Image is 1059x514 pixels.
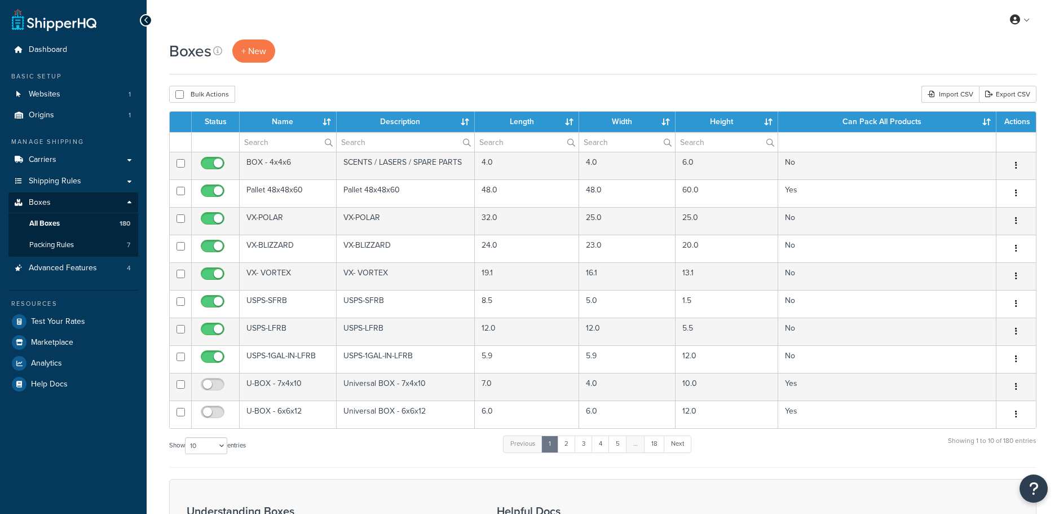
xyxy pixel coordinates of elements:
td: VX-POLAR [337,207,475,235]
td: 48.0 [579,179,676,207]
th: Length : activate to sort column ascending [475,112,579,132]
td: BOX - 4x4x6 [240,152,337,179]
a: … [626,436,645,453]
td: 1.5 [676,290,778,318]
td: No [778,345,996,373]
a: Packing Rules 7 [8,235,138,256]
li: Origins [8,105,138,126]
span: Help Docs [31,380,68,389]
td: 7.0 [475,373,579,401]
td: Pallet 48x48x60 [337,179,475,207]
td: 4.0 [579,152,676,179]
td: Pallet 48x48x60 [240,179,337,207]
td: VX-BLIZZARD [337,235,475,262]
span: 1 [129,111,131,120]
td: USPS-LFRB [337,318,475,345]
td: USPS-SFRB [337,290,475,318]
span: All Boxes [29,219,60,229]
th: Description : activate to sort column ascending [337,112,475,132]
td: 6.0 [676,152,778,179]
span: 7 [127,240,130,250]
a: 4 [592,436,610,453]
td: 60.0 [676,179,778,207]
a: Shipping Rules [8,171,138,192]
td: 25.0 [676,207,778,235]
li: Websites [8,84,138,105]
td: USPS-LFRB [240,318,337,345]
a: 1 [541,436,558,453]
td: 16.1 [579,262,676,290]
input: Search [337,133,475,152]
a: Export CSV [979,86,1036,103]
span: 180 [120,219,130,229]
td: 24.0 [475,235,579,262]
td: Yes [778,401,996,428]
span: Boxes [29,198,51,208]
span: Advanced Features [29,263,97,273]
span: Origins [29,111,54,120]
a: Origins 1 [8,105,138,126]
th: Name : activate to sort column ascending [240,112,337,132]
a: Boxes [8,192,138,213]
label: Show entries [169,437,246,454]
td: 20.0 [676,235,778,262]
td: U-BOX - 6x6x12 [240,401,337,428]
td: 6.0 [579,401,676,428]
h1: Boxes [169,40,211,62]
span: 1 [129,90,131,99]
td: No [778,235,996,262]
select: Showentries [185,437,227,454]
div: Resources [8,299,138,309]
td: Yes [778,179,996,207]
a: Test Your Rates [8,311,138,332]
a: 3 [575,436,593,453]
th: Height : activate to sort column ascending [676,112,778,132]
td: Universal BOX - 6x6x12 [337,401,475,428]
li: All Boxes [8,213,138,234]
th: Status [192,112,240,132]
td: SCENTS / LASERS / SPARE PARTS [337,152,475,179]
td: VX-BLIZZARD [240,235,337,262]
td: 10.0 [676,373,778,401]
span: Packing Rules [29,240,74,250]
span: 4 [127,263,131,273]
td: 8.5 [475,290,579,318]
div: Basic Setup [8,72,138,81]
td: 25.0 [579,207,676,235]
a: Carriers [8,150,138,170]
span: Shipping Rules [29,177,81,186]
td: 12.0 [676,345,778,373]
div: Showing 1 to 10 of 180 entries [948,434,1036,459]
div: Import CSV [921,86,979,103]
li: Dashboard [8,39,138,60]
li: Packing Rules [8,235,138,256]
td: 19.1 [475,262,579,290]
th: Can Pack All Products : activate to sort column ascending [778,112,996,132]
a: All Boxes 180 [8,213,138,234]
td: VX- VORTEX [240,262,337,290]
span: + New [241,45,266,58]
td: No [778,207,996,235]
td: No [778,262,996,290]
input: Search [475,133,579,152]
input: Search [240,133,336,152]
td: 23.0 [579,235,676,262]
td: 4.0 [475,152,579,179]
span: Analytics [31,359,62,368]
td: 13.1 [676,262,778,290]
input: Search [676,133,778,152]
a: Analytics [8,353,138,374]
div: Manage Shipping [8,137,138,147]
li: Boxes [8,192,138,257]
td: 6.0 [475,401,579,428]
td: USPS-1GAL-IN-LFRB [337,345,475,373]
td: U-BOX - 7x4x10 [240,373,337,401]
button: Bulk Actions [169,86,235,103]
td: USPS-SFRB [240,290,337,318]
a: Marketplace [8,332,138,353]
